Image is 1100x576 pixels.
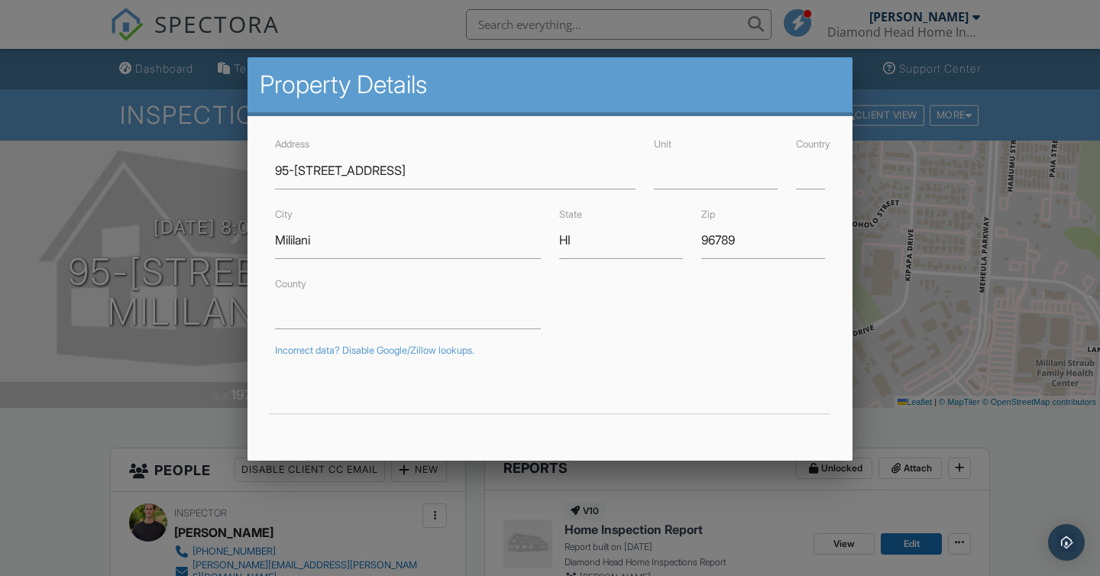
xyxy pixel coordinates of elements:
[796,138,830,150] label: Country
[275,345,825,357] div: Incorrect data? Disable Google/Zillow lookups.
[1048,524,1085,561] div: Open Intercom Messenger
[654,138,671,150] label: Unit
[568,458,612,470] label: Bedrooms
[260,70,840,100] h2: Property Details
[284,458,325,470] label: Year Built
[559,209,582,220] label: State
[275,138,309,150] label: Address
[275,278,306,290] label: County
[275,209,293,220] label: City
[701,209,715,220] label: Zip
